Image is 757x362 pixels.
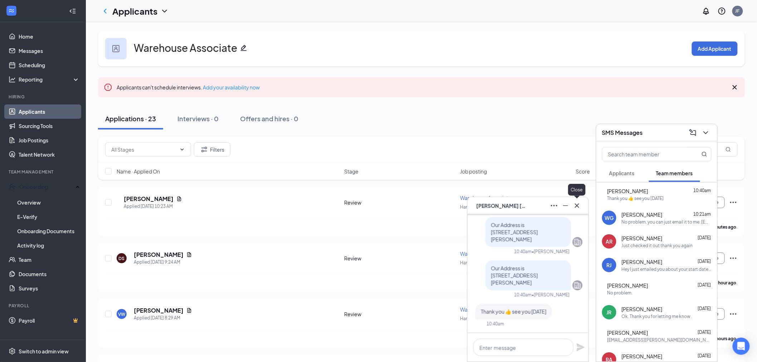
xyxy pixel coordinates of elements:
div: Reporting [19,76,80,83]
span: Harrisonburg [460,316,487,321]
div: 10:40am [514,292,532,298]
div: Just checked it out thank you again [622,243,693,249]
svg: Notifications [702,7,710,15]
div: Applications · 23 [105,114,156,123]
svg: Document [186,252,192,258]
div: DS [119,255,125,261]
span: [PERSON_NAME] [607,282,648,289]
h3: Warehouse Associate [134,42,237,54]
svg: Ellipses [550,201,558,210]
button: Filter Filters [194,142,230,157]
div: Switch to admin view [19,348,69,355]
svg: Document [176,196,182,202]
span: Warehouse Associate [460,250,511,257]
a: Documents [19,267,80,281]
svg: ComposeMessage [689,128,697,137]
svg: Collapse [69,8,76,15]
span: Name · Applied On [117,168,160,175]
div: Offers and hires · 0 [240,114,298,123]
span: [DATE] [698,329,711,335]
a: Overview [17,195,80,210]
svg: Company [573,281,582,290]
div: Ok. Thank you for letting me know. [622,313,692,319]
svg: Plane [576,343,585,352]
h5: [PERSON_NAME] [124,195,174,203]
button: Add Applicant [692,41,738,56]
h3: SMS Messages [602,129,643,137]
div: Review [344,255,456,262]
h5: [PERSON_NAME] [134,251,184,259]
span: Applicants [609,170,635,176]
button: Cross [571,200,583,211]
svg: Ellipses [729,254,738,263]
svg: Filter [200,145,209,154]
a: Applicants [19,104,80,119]
a: Surveys [19,281,80,295]
span: [PERSON_NAME] [PERSON_NAME] [476,202,526,210]
svg: Ellipses [729,310,738,318]
h5: [PERSON_NAME] [134,307,184,314]
b: 2 hours ago [713,336,737,341]
svg: WorkstreamLogo [8,7,15,14]
svg: Error [104,83,112,92]
span: Harrisonburg [460,260,487,265]
div: AR [606,238,613,245]
svg: UserCheck [9,183,16,190]
span: Stage [344,168,358,175]
span: Job posting [460,168,487,175]
div: Thank you 👍 see you [DATE] [607,195,664,201]
div: Open Intercom Messenger [733,338,750,355]
span: [PERSON_NAME] [607,187,648,195]
div: Close [568,184,586,196]
a: Talent Network [19,147,80,162]
input: Search team member [602,147,687,161]
div: Review [344,310,456,318]
span: • [PERSON_NAME] [532,292,570,298]
span: [PERSON_NAME] [622,258,663,265]
b: 17 minutes ago [705,224,737,230]
a: Job Postings [19,133,80,147]
a: Onboarding Documents [17,224,80,238]
div: Payroll [9,303,78,309]
span: [PERSON_NAME] [622,353,663,360]
div: Applied [DATE] 10:23 AM [124,203,182,210]
div: No problem. [607,290,633,296]
div: VW [118,311,125,317]
span: [PERSON_NAME] [607,329,648,336]
a: Sourcing Tools [19,119,80,133]
a: Activity log [17,238,80,253]
span: Harrisonburg [460,204,487,210]
span: Applicants can't schedule interviews. [117,84,260,90]
div: Team Management [9,169,78,175]
h1: Applicants [112,5,157,17]
svg: Pencil [240,44,247,52]
span: Our Address is [STREET_ADDRESS][PERSON_NAME] [491,265,538,286]
img: user icon [112,45,119,52]
a: ChevronLeft [101,7,109,15]
span: [PERSON_NAME] [622,211,663,218]
div: Review [344,199,456,206]
a: Messages [19,44,80,58]
div: Applied [DATE] 9:24 AM [134,259,192,266]
span: [PERSON_NAME] [622,235,663,242]
div: JR [607,309,612,316]
button: Ellipses [548,200,560,211]
span: 10:40am [694,188,711,193]
div: Onboarding [19,183,74,190]
button: ComposeMessage [687,127,699,138]
a: Home [19,29,80,44]
a: Add your availability now [203,84,260,90]
div: 10:40am [487,321,504,327]
div: RJ [607,261,612,269]
div: [EMAIL_ADDRESS][PERSON_NAME][DOMAIN_NAME] [607,337,712,343]
svg: Cross [573,201,581,210]
svg: ChevronDown [179,147,185,152]
span: Thank you 👍 see you [DATE] [481,308,546,315]
b: an hour ago [713,280,737,285]
div: Interviews · 0 [177,114,219,123]
svg: Settings [9,348,16,355]
span: Team members [656,170,693,176]
span: [DATE] [698,353,711,358]
span: [DATE] [698,235,711,240]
